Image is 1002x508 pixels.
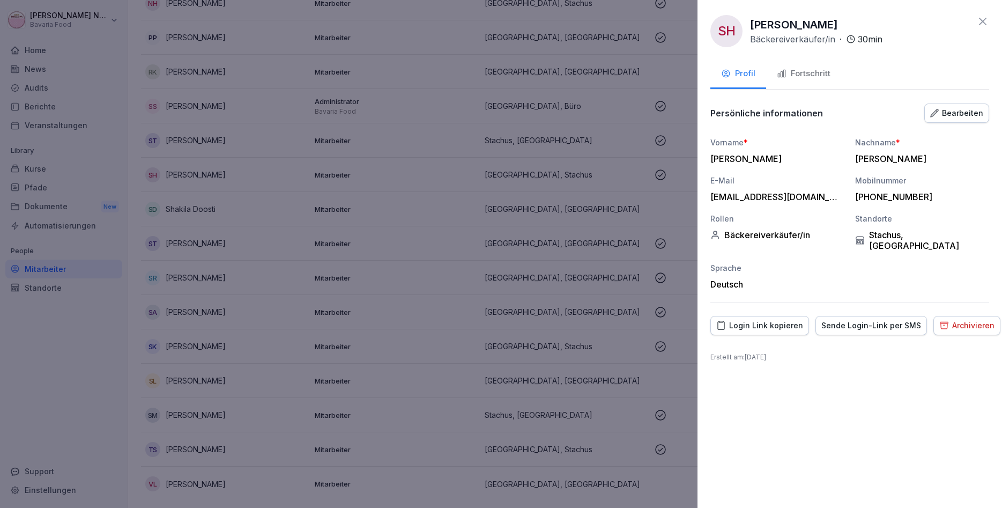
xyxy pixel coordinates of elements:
p: Bäckereiverkäufer/in [750,33,835,46]
div: Archivieren [939,320,994,332]
div: Sende Login-Link per SMS [821,320,921,332]
div: [PHONE_NUMBER] [855,192,984,202]
div: Bearbeiten [930,107,983,119]
div: Rollen [710,213,844,224]
div: · [750,33,882,46]
div: Fortschritt [777,68,830,80]
div: Vorname [710,137,844,148]
div: E-Mail [710,175,844,186]
p: Erstellt am : [DATE] [710,352,989,362]
div: SH [710,15,743,47]
button: Login Link kopieren [710,316,809,335]
div: Mobilnummer [855,175,989,186]
div: Standorte [855,213,989,224]
div: Stachus, [GEOGRAPHIC_DATA] [855,230,989,251]
button: Archivieren [933,316,1000,335]
div: Login Link kopieren [716,320,803,332]
button: Sende Login-Link per SMS [815,316,927,335]
div: [PERSON_NAME] [710,153,839,164]
p: [PERSON_NAME] [750,17,838,33]
div: Deutsch [710,279,844,290]
div: Bäckereiverkäufer/in [710,230,844,240]
div: Profil [721,68,755,80]
button: Bearbeiten [924,104,989,123]
div: [PERSON_NAME] [855,153,984,164]
button: Profil [710,60,766,89]
div: Sprache [710,262,844,274]
button: Fortschritt [766,60,841,89]
p: 30 min [858,33,882,46]
div: Nachname [855,137,989,148]
div: [EMAIL_ADDRESS][DOMAIN_NAME] [710,192,839,202]
p: Persönliche informationen [710,108,823,119]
